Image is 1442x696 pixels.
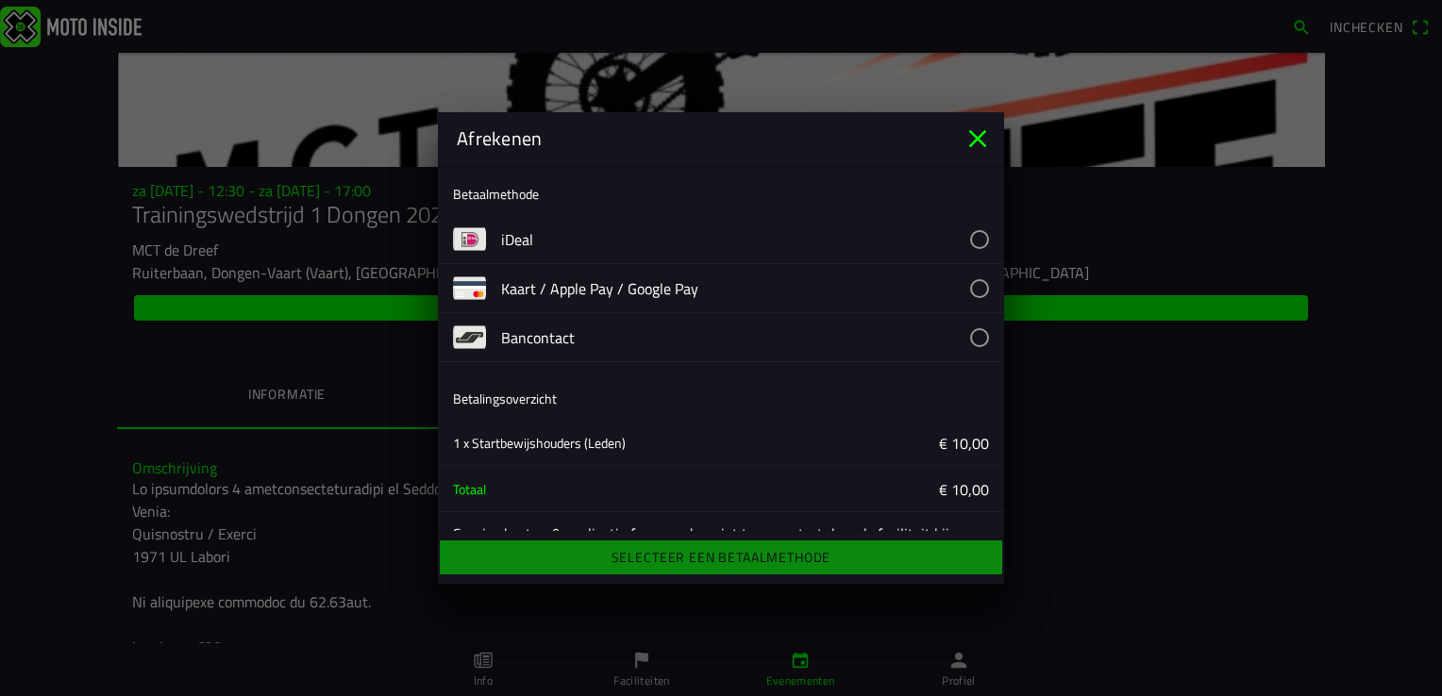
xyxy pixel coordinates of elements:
[453,272,486,305] img: payment-card.png
[736,478,989,501] ion-label: € 10,00
[453,389,557,408] ion-label: Betalingsoverzicht
[438,124,963,153] ion-title: Afrekenen
[453,433,626,453] ion-text: 1 x Startbewijshouders (Leden)
[963,124,993,154] ion-icon: close
[453,223,486,256] img: payment-ideal.png
[736,432,989,455] ion-label: € 10,00
[453,479,486,499] ion-text: Totaal
[453,522,989,568] ion-label: Service kosten & applicatie fees worden niet teruggestort door de faciliteit bij annulering.
[453,321,486,354] img: payment-bancontact.png
[453,184,539,204] ion-label: Betaalmethode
